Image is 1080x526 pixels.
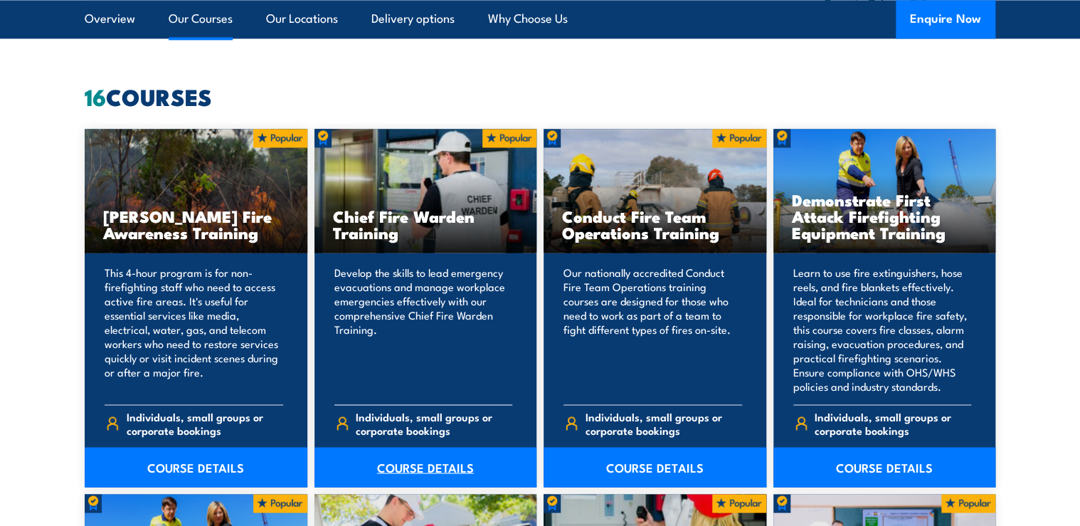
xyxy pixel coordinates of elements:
[103,208,289,241] h3: [PERSON_NAME] Fire Awareness Training
[815,409,971,436] span: Individuals, small groups or corporate bookings
[127,409,283,436] span: Individuals, small groups or corporate bookings
[793,265,972,393] p: Learn to use fire extinguishers, hose reels, and fire blankets effectively. Ideal for technicians...
[333,208,519,241] h3: Chief Fire Warden Training
[85,447,307,487] a: COURSE DETAILS
[544,447,766,487] a: COURSE DETAILS
[356,409,512,436] span: Individuals, small groups or corporate bookings
[334,265,513,393] p: Develop the skills to lead emergency evacuations and manage workplace emergencies effectively wit...
[562,208,748,241] h3: Conduct Fire Team Operations Training
[314,447,537,487] a: COURSE DETAILS
[85,86,995,106] h2: COURSES
[586,409,742,436] span: Individuals, small groups or corporate bookings
[85,78,106,114] strong: 16
[773,447,996,487] a: COURSE DETAILS
[105,265,283,393] p: This 4-hour program is for non-firefighting staff who need to access active fire areas. It's usef...
[563,265,742,393] p: Our nationally accredited Conduct Fire Team Operations training courses are designed for those wh...
[792,191,978,241] h3: Demonstrate First Attack Firefighting Equipment Training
